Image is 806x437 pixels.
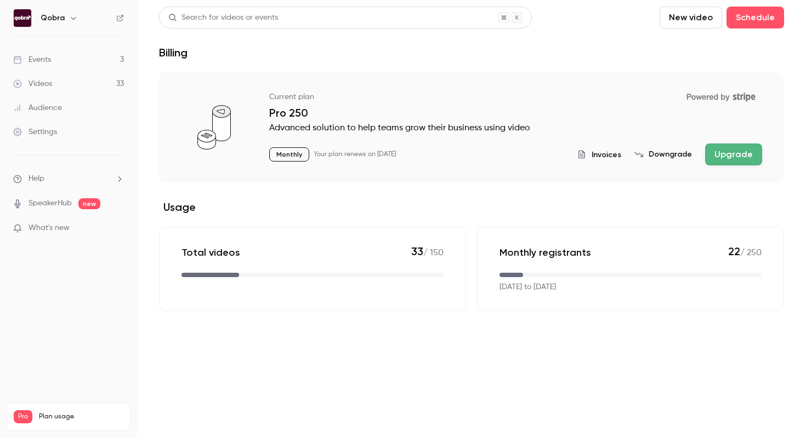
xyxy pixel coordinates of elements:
span: What's new [29,222,70,234]
p: [DATE] to [DATE] [500,281,556,293]
div: Audience [13,102,62,113]
span: new [78,198,100,209]
h2: Usage [159,200,784,214]
button: Invoices [577,149,621,160]
li: help-dropdown-opener [13,173,124,185]
h1: Billing [159,46,188,59]
section: billing [159,72,784,311]
p: Current plan [269,91,314,102]
span: Pro [14,410,32,423]
a: SpeakerHub [29,198,72,209]
button: New video [660,7,722,28]
h6: Qobra [41,13,65,24]
span: Help [29,173,44,185]
div: Settings [13,127,57,137]
button: Downgrade [634,149,692,160]
span: Invoices [592,149,621,160]
p: Advanced solution to help teams grow their business using video [269,122,762,135]
span: 33 [411,245,423,258]
div: Videos [13,78,52,89]
button: Upgrade [705,143,762,165]
span: Plan usage [39,412,123,421]
div: Events [13,54,51,65]
p: / 250 [728,245,762,260]
p: / 150 [411,245,444,260]
span: 22 [728,245,740,258]
p: Total videos [181,246,240,259]
div: Search for videos or events [168,12,278,24]
p: Pro 250 [269,106,762,119]
p: Monthly [269,147,309,162]
p: Your plan renews on [DATE] [314,150,396,159]
img: Qobra [14,9,31,27]
button: Schedule [726,7,784,28]
p: Monthly registrants [500,246,591,259]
